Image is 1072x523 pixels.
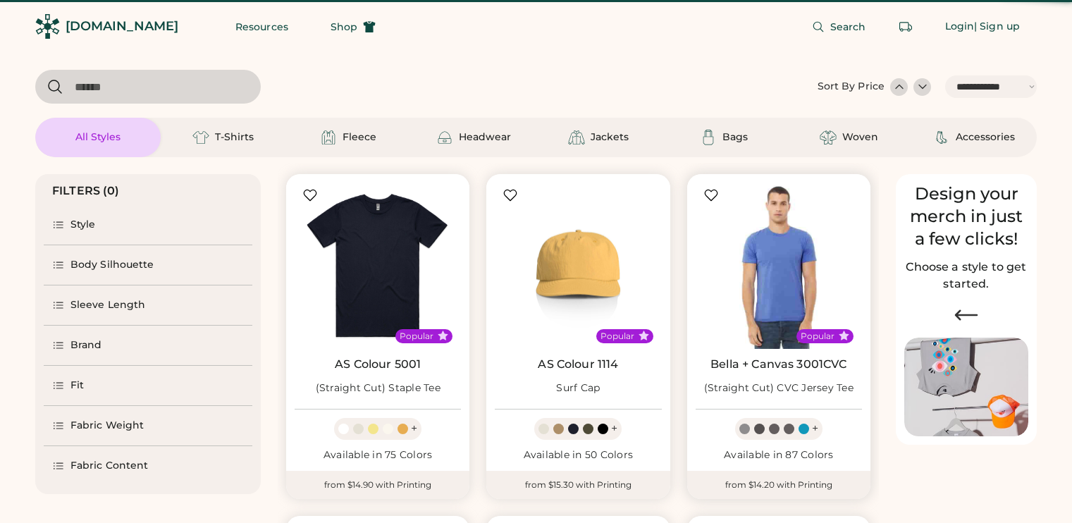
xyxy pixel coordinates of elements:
[696,448,862,462] div: Available in 87 Colors
[70,258,154,272] div: Body Silhouette
[75,130,121,144] div: All Styles
[611,421,617,436] div: +
[314,13,393,41] button: Shop
[52,183,120,199] div: FILTERS (0)
[215,130,254,144] div: T-Shirts
[933,129,950,146] img: Accessories Icon
[639,331,649,341] button: Popular Style
[696,183,862,349] img: BELLA + CANVAS 3001CVC (Straight Cut) CVC Jersey Tee
[436,129,453,146] img: Headwear Icon
[495,183,661,349] img: AS Colour 1114 Surf Cap
[320,129,337,146] img: Fleece Icon
[556,381,600,395] div: Surf Cap
[495,448,661,462] div: Available in 50 Colors
[70,379,84,393] div: Fit
[842,130,878,144] div: Woven
[343,130,376,144] div: Fleece
[400,331,433,342] div: Popular
[70,298,145,312] div: Sleeve Length
[974,20,1020,34] div: | Sign up
[904,338,1028,437] img: Image of Lisa Congdon Eye Print on T-Shirt and Hat
[70,419,144,433] div: Fabric Weight
[591,130,629,144] div: Jackets
[818,80,885,94] div: Sort By Price
[600,331,634,342] div: Popular
[438,331,448,341] button: Popular Style
[70,338,102,352] div: Brand
[192,129,209,146] img: T-Shirts Icon
[316,381,440,395] div: (Straight Cut) Staple Tee
[486,471,670,499] div: from $15.30 with Printing
[70,218,96,232] div: Style
[812,421,818,436] div: +
[1005,460,1066,520] iframe: Front Chat
[335,357,421,371] a: AS Colour 5001
[904,183,1028,250] div: Design your merch in just a few clicks!
[66,18,178,35] div: [DOMAIN_NAME]
[801,331,834,342] div: Popular
[830,22,866,32] span: Search
[35,14,60,39] img: Rendered Logo - Screens
[70,459,148,473] div: Fabric Content
[295,448,461,462] div: Available in 75 Colors
[286,471,469,499] div: from $14.90 with Printing
[411,421,417,436] div: +
[795,13,883,41] button: Search
[956,130,1015,144] div: Accessories
[722,130,748,144] div: Bags
[704,381,854,395] div: (Straight Cut) CVC Jersey Tee
[218,13,305,41] button: Resources
[331,22,357,32] span: Shop
[945,20,975,34] div: Login
[538,357,618,371] a: AS Colour 1114
[700,129,717,146] img: Bags Icon
[687,471,870,499] div: from $14.20 with Printing
[710,357,846,371] a: Bella + Canvas 3001CVC
[568,129,585,146] img: Jackets Icon
[892,13,920,41] button: Retrieve an order
[820,129,837,146] img: Woven Icon
[904,259,1028,293] h2: Choose a style to get started.
[839,331,849,341] button: Popular Style
[459,130,511,144] div: Headwear
[295,183,461,349] img: AS Colour 5001 (Straight Cut) Staple Tee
